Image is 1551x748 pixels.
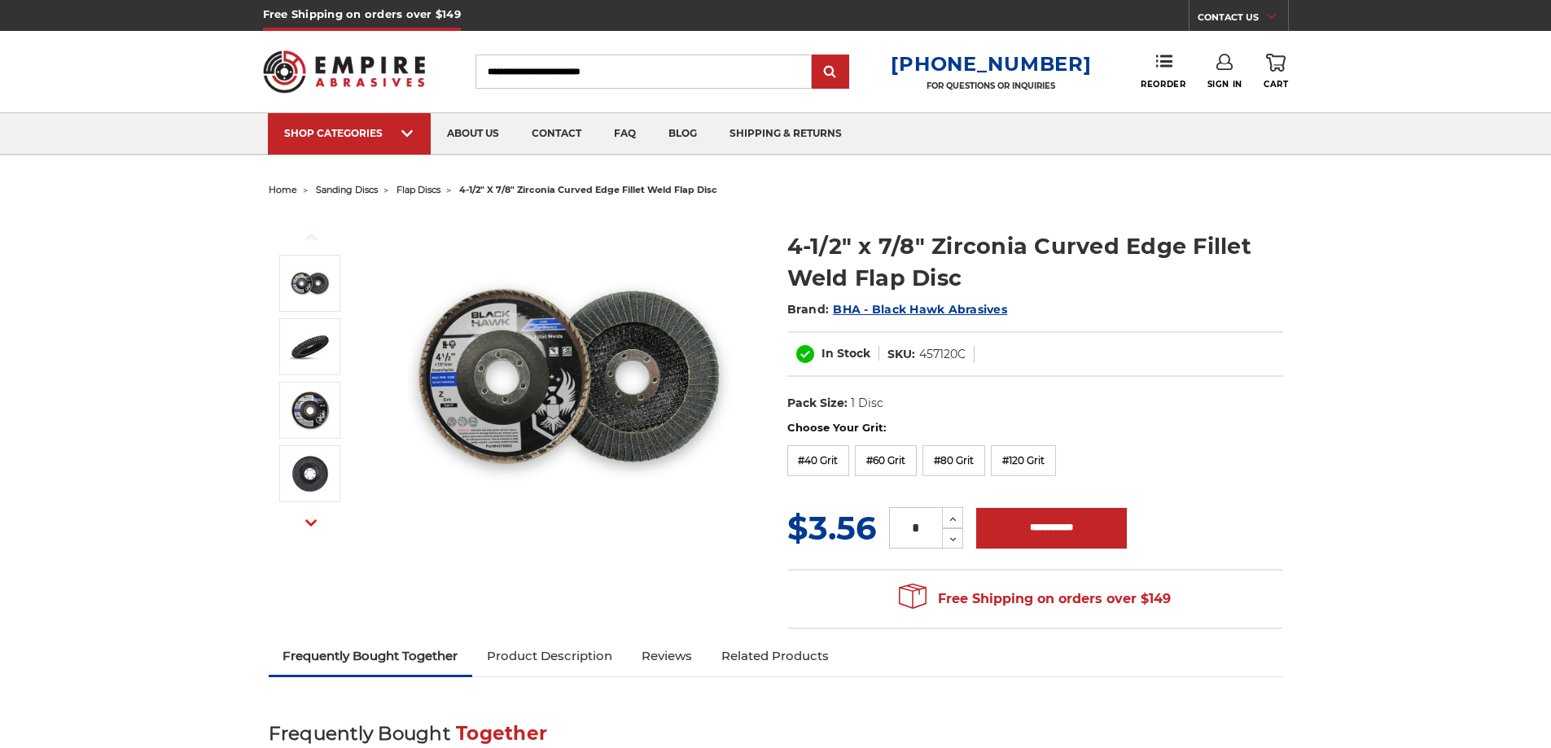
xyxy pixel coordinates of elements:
[822,346,870,361] span: In Stock
[291,505,331,540] button: Next
[1198,8,1288,31] a: CONTACT US
[787,302,830,317] span: Brand:
[833,302,1007,317] a: BHA - Black Hawk Abrasives
[1207,79,1242,90] span: Sign In
[1141,79,1185,90] span: Reorder
[1141,54,1185,89] a: Reorder
[515,113,598,155] a: contact
[408,213,734,539] img: Black Hawk Abrasives 4.5 inch curved edge flap disc
[787,420,1283,436] label: Choose Your Grit:
[891,81,1091,91] p: FOR QUESTIONS OR INQUIRIES
[459,184,717,195] span: 4-1/2" x 7/8" zirconia curved edge fillet weld flap disc
[1264,54,1288,90] a: Cart
[431,113,515,155] a: about us
[263,40,426,103] img: Empire Abrasives
[919,346,966,363] dd: 457120C
[899,583,1171,615] span: Free Shipping on orders over $149
[284,127,414,139] div: SHOP CATEGORIES
[316,184,378,195] a: sanding discs
[269,638,473,674] a: Frequently Bought Together
[472,638,627,674] a: Product Description
[707,638,843,674] a: Related Products
[787,508,876,548] span: $3.56
[290,453,331,494] img: flap discs for corner grinding
[290,263,331,304] img: Black Hawk Abrasives 4.5 inch curved edge flap disc
[713,113,858,155] a: shipping & returns
[269,184,297,195] a: home
[627,638,707,674] a: Reviews
[269,722,450,745] span: Frequently Bought
[456,722,547,745] span: Together
[291,220,331,255] button: Previous
[652,113,713,155] a: blog
[1264,79,1288,90] span: Cart
[598,113,652,155] a: faq
[851,395,883,412] dd: 1 Disc
[787,230,1283,294] h1: 4-1/2" x 7/8" Zirconia Curved Edge Fillet Weld Flap Disc
[887,346,915,363] dt: SKU:
[397,184,440,195] a: flap discs
[891,52,1091,76] a: [PHONE_NUMBER]
[290,390,331,431] img: BHA round edge flap disc
[290,326,331,367] img: 4.5 inch fillet weld flap disc
[787,395,848,412] dt: Pack Size:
